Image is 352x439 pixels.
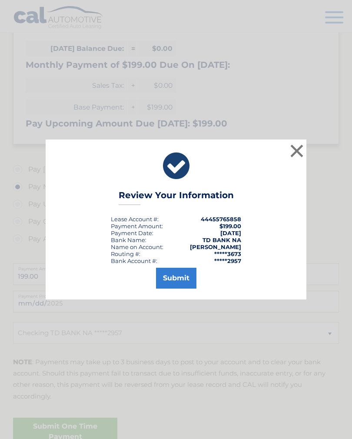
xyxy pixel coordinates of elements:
div: Bank Account #: [111,257,157,264]
button: × [288,142,306,160]
div: Lease Account #: [111,216,159,223]
span: $199.00 [219,223,241,229]
div: Name on Account: [111,243,163,250]
div: : [111,229,153,236]
span: [DATE] [220,229,241,236]
span: Payment Date [111,229,152,236]
strong: 44455765858 [201,216,241,223]
h3: Review Your Information [119,190,234,205]
strong: TD BANK NA [203,236,241,243]
div: Bank Name: [111,236,146,243]
button: Submit [156,268,196,289]
strong: [PERSON_NAME] [190,243,241,250]
div: Payment Amount: [111,223,163,229]
div: Routing #: [111,250,140,257]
